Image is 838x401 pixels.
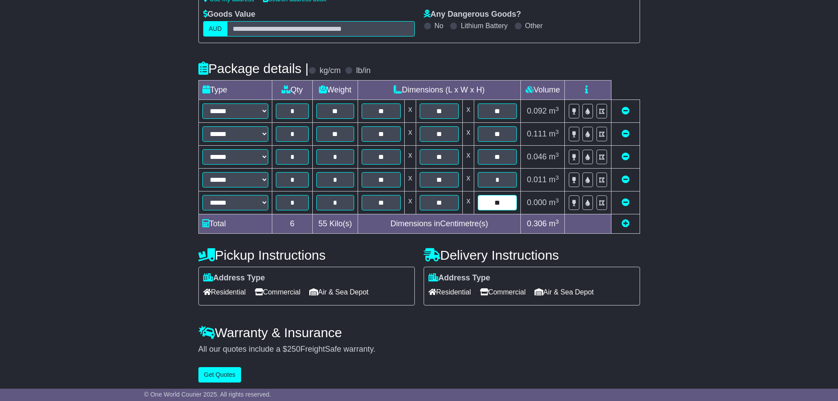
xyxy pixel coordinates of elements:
h4: Package details | [198,61,309,76]
div: All our quotes include a $ FreightSafe warranty. [198,345,640,354]
span: Air & Sea Depot [534,285,594,299]
label: Address Type [203,273,265,283]
h4: Delivery Instructions [424,248,640,262]
td: x [404,191,416,214]
label: Goods Value [203,10,256,19]
td: Qty [272,81,313,100]
sup: 3 [556,129,559,135]
span: 0.306 [527,219,547,228]
sup: 3 [556,174,559,181]
span: Residential [428,285,471,299]
label: kg/cm [319,66,340,76]
sup: 3 [556,151,559,158]
a: Remove this item [622,152,629,161]
span: 55 [318,219,327,228]
td: Total [198,214,272,234]
h4: Warranty & Insurance [198,325,640,340]
label: Lithium Battery [461,22,508,30]
span: m [549,129,559,138]
td: x [404,169,416,191]
span: m [549,198,559,207]
td: x [404,146,416,169]
sup: 3 [556,106,559,112]
span: m [549,107,559,115]
td: x [463,123,474,146]
span: Commercial [255,285,300,299]
button: Get Quotes [198,367,242,383]
span: 0.092 [527,107,547,115]
td: Dimensions (L x W x H) [358,81,521,100]
a: Remove this item [622,107,629,115]
label: Address Type [428,273,490,283]
td: Dimensions in Centimetre(s) [358,214,521,234]
label: No [435,22,443,30]
td: Weight [313,81,358,100]
a: Remove this item [622,129,629,138]
span: m [549,175,559,184]
label: Any Dangerous Goods? [424,10,521,19]
td: Volume [521,81,565,100]
span: 0.111 [527,129,547,138]
td: x [463,146,474,169]
label: lb/in [356,66,370,76]
td: x [463,169,474,191]
td: x [463,100,474,123]
sup: 3 [556,218,559,225]
td: Kilo(s) [313,214,358,234]
td: x [463,191,474,214]
span: 250 [287,345,300,353]
span: Commercial [480,285,526,299]
label: AUD [203,21,228,37]
span: Air & Sea Depot [309,285,369,299]
span: 0.011 [527,175,547,184]
td: 6 [272,214,313,234]
span: Residential [203,285,246,299]
a: Remove this item [622,175,629,184]
span: m [549,219,559,228]
span: 0.046 [527,152,547,161]
span: 0.000 [527,198,547,207]
td: x [404,100,416,123]
a: Add new item [622,219,629,228]
a: Remove this item [622,198,629,207]
span: m [549,152,559,161]
td: x [404,123,416,146]
span: © One World Courier 2025. All rights reserved. [144,391,271,398]
h4: Pickup Instructions [198,248,415,262]
sup: 3 [556,197,559,204]
td: Type [198,81,272,100]
label: Other [525,22,543,30]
